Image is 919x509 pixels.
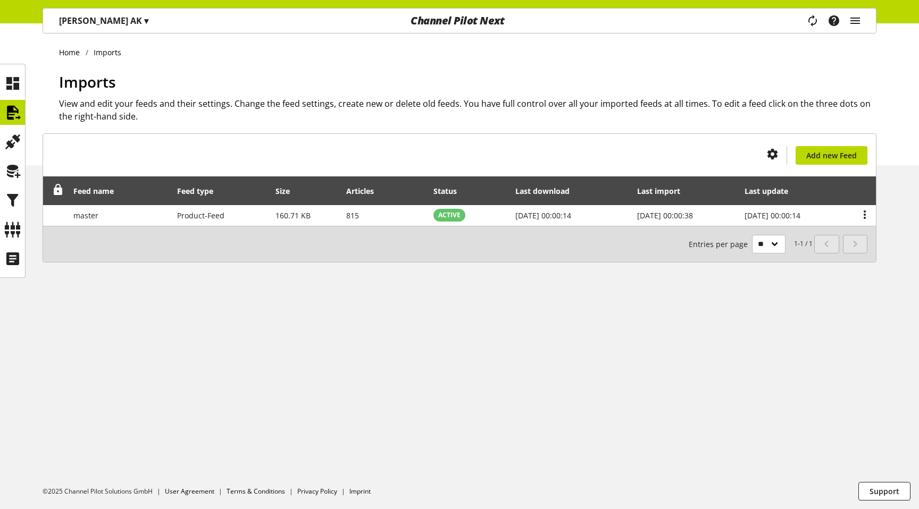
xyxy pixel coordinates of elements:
[433,185,467,197] div: Status
[49,184,64,198] div: Unlock to reorder rows
[745,185,799,197] div: Last update
[275,210,311,220] span: 160.71 KB
[515,185,580,197] div: Last download
[515,210,571,220] span: [DATE] 00:00:14
[177,185,224,197] div: Feed type
[73,210,98,220] span: master
[53,184,64,196] span: Unlock to reorder rows
[870,486,899,497] span: Support
[438,210,461,220] span: ACTIVE
[346,185,385,197] div: Articles
[796,146,867,165] a: Add new Feed
[858,482,910,500] button: Support
[59,97,876,123] h2: View and edit your feeds and their settings. Change the feed settings, create new or delete old f...
[227,487,285,496] a: Terms & Conditions
[346,210,359,220] span: 815
[297,487,337,496] a: Privacy Policy
[349,487,371,496] a: Imprint
[689,235,813,253] small: 1-1 / 1
[43,487,165,496] li: ©2025 Channel Pilot Solutions GmbH
[637,210,693,220] span: [DATE] 00:00:38
[165,487,214,496] a: User Agreement
[745,210,800,220] span: [DATE] 00:00:14
[177,210,224,220] span: Product-Feed
[275,185,300,197] div: Size
[73,185,124,197] div: Feed name
[637,185,691,197] div: Last import
[806,150,857,161] span: Add new Feed
[689,239,752,250] span: Entries per page
[43,8,876,33] nav: main navigation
